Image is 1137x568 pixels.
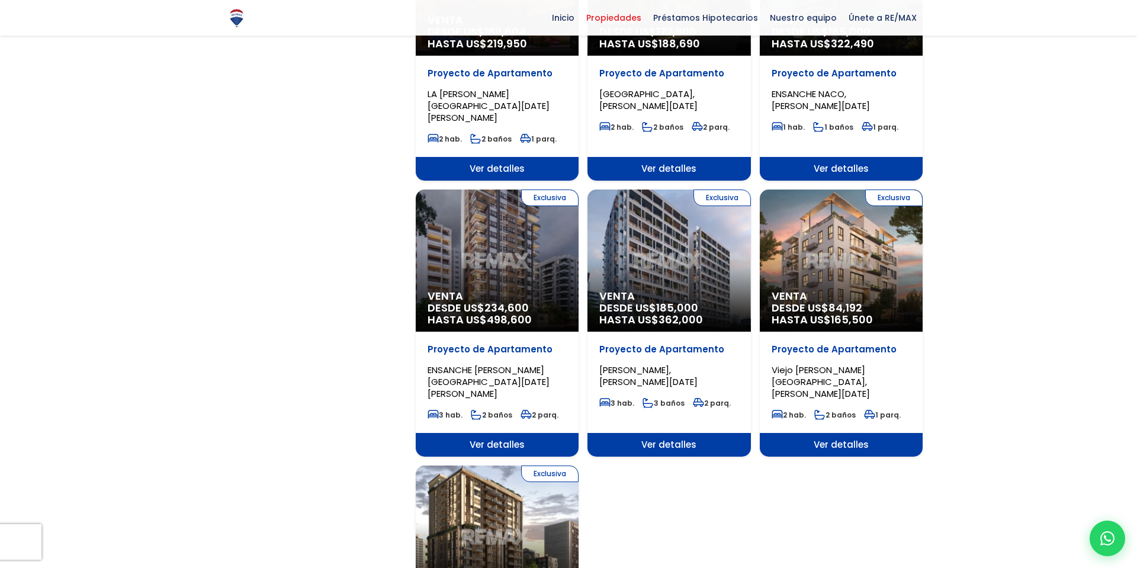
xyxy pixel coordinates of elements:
[772,302,911,326] span: DESDE US$
[428,134,462,144] span: 2 hab.
[831,312,873,327] span: 165,500
[643,398,685,408] span: 3 baños
[865,190,923,206] span: Exclusiva
[520,134,557,144] span: 1 parq.
[599,364,698,388] span: [PERSON_NAME], [PERSON_NAME][DATE]
[587,190,750,457] a: Exclusiva Venta DESDE US$185,000 HASTA US$362,000 Proyecto de Apartamento [PERSON_NAME], [PERSON_...
[599,38,738,50] span: HASTA US$
[692,122,730,132] span: 2 parq.
[814,410,856,420] span: 2 baños
[471,410,512,420] span: 2 baños
[864,410,901,420] span: 1 parq.
[659,36,700,51] span: 188,690
[693,190,751,206] span: Exclusiva
[772,410,806,420] span: 2 hab.
[760,190,923,457] a: Exclusiva Venta DESDE US$84,192 HASTA US$165,500 Proyecto de Apartamento Viejo [PERSON_NAME][GEOG...
[831,36,874,51] span: 322,490
[659,312,703,327] span: 362,000
[487,312,532,327] span: 498,600
[428,38,567,50] span: HASTA US$
[599,314,738,326] span: HASTA US$
[599,398,634,408] span: 3 hab.
[599,290,738,302] span: Venta
[647,9,764,27] span: Préstamos Hipotecarios
[521,410,558,420] span: 2 parq.
[428,410,462,420] span: 3 hab.
[642,122,683,132] span: 2 baños
[772,314,911,326] span: HASTA US$
[760,157,923,181] span: Ver detalles
[428,364,550,400] span: ENSANCHE [PERSON_NAME][GEOGRAPHIC_DATA][DATE][PERSON_NAME]
[587,433,750,457] span: Ver detalles
[428,314,567,326] span: HASTA US$
[428,26,567,50] span: DESDE US$
[693,398,731,408] span: 2 parq.
[828,300,862,315] span: 84,192
[599,122,634,132] span: 2 hab.
[599,344,738,355] p: Proyecto de Apartamento
[416,190,579,457] a: Exclusiva Venta DESDE US$234,600 HASTA US$498,600 Proyecto de Apartamento ENSANCHE [PERSON_NAME][...
[760,433,923,457] span: Ver detalles
[772,344,911,355] p: Proyecto de Apartamento
[656,300,698,315] span: 185,000
[862,122,898,132] span: 1 parq.
[772,38,911,50] span: HASTA US$
[416,433,579,457] span: Ver detalles
[772,88,870,112] span: ENSANCHE NACO, [PERSON_NAME][DATE]
[226,8,247,28] img: Logo de REMAX
[599,302,738,326] span: DESDE US$
[487,36,527,51] span: 219,950
[599,68,738,79] p: Proyecto de Apartamento
[521,466,579,482] span: Exclusiva
[416,157,579,181] span: Ver detalles
[484,300,529,315] span: 234,600
[521,190,579,206] span: Exclusiva
[428,290,567,302] span: Venta
[428,68,567,79] p: Proyecto de Apartamento
[428,302,567,326] span: DESDE US$
[599,26,738,50] span: DESDE US$
[587,157,750,181] span: Ver detalles
[843,9,923,27] span: Únete a RE/MAX
[599,88,698,112] span: [GEOGRAPHIC_DATA], [PERSON_NAME][DATE]
[772,364,870,400] span: Viejo [PERSON_NAME][GEOGRAPHIC_DATA], [PERSON_NAME][DATE]
[764,9,843,27] span: Nuestro equipo
[546,9,580,27] span: Inicio
[813,122,853,132] span: 1 baños
[772,290,911,302] span: Venta
[772,68,911,79] p: Proyecto de Apartamento
[772,26,911,50] span: DESDE US$
[470,134,512,144] span: 2 baños
[428,344,567,355] p: Proyecto de Apartamento
[428,88,550,124] span: LA [PERSON_NAME][GEOGRAPHIC_DATA][DATE][PERSON_NAME]
[772,122,805,132] span: 1 hab.
[580,9,647,27] span: Propiedades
